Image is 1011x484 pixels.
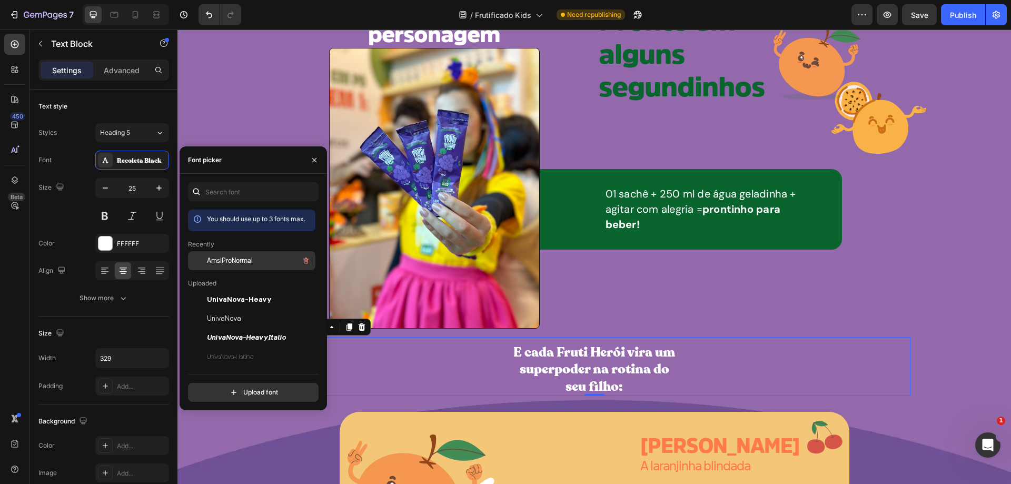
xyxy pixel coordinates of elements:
[188,383,319,402] button: Upload font
[463,407,622,427] span: [PERSON_NAME]
[207,256,253,265] span: AmsiProNormal
[188,182,319,201] input: Search font
[104,65,140,76] p: Advanced
[100,128,130,137] span: Heading 5
[117,156,166,165] div: Recoleta Black
[38,155,52,165] div: Font
[117,441,166,451] div: Add...
[52,65,82,76] p: Settings
[38,102,67,111] div: Text style
[975,432,1000,458] iframe: Intercom live chat
[911,11,928,19] span: Save
[331,314,502,366] p: E cada Fruti Herói vira um superpoder na rotina do seu filho:
[177,29,1011,484] iframe: Design area
[475,9,531,21] span: Frutificado Kids
[188,240,214,249] p: Recently
[38,264,68,278] div: Align
[69,8,74,21] p: 7
[207,333,286,342] span: UnivaNova-HeavyItalic
[470,9,473,21] span: /
[96,349,168,368] input: Auto
[207,215,305,223] span: You should use up to 3 fonts max.
[38,327,66,341] div: Size
[38,381,63,391] div: Padding
[902,4,937,25] button: Save
[38,128,57,137] div: Styles
[95,123,169,142] button: Heading 5
[8,193,25,201] div: Beta
[117,239,166,249] div: FFFFFF
[207,314,241,323] span: UnivaNova
[38,468,57,478] div: Image
[428,157,621,203] p: 01 sachê + 250 ml de água geladinha + agitar com alegria =
[207,295,272,304] span: UnivaNova-Heavy
[80,293,128,303] div: Show more
[199,4,241,25] div: Undo/Redo
[188,279,216,288] p: Uploaded
[229,387,278,398] div: Upload font
[38,414,90,429] div: Background
[207,352,254,361] span: UnivaNova-Hairline
[463,430,573,443] span: A laranjinha blindada
[10,112,25,121] div: 450
[114,293,150,302] div: Text Block
[38,289,169,308] button: Show more
[941,4,985,25] button: Publish
[567,10,621,19] span: Need republishing
[117,382,166,391] div: Add...
[4,4,78,25] button: 7
[38,239,55,248] div: Color
[38,181,66,195] div: Size
[997,417,1005,425] span: 1
[188,155,222,165] div: Font picker
[51,37,141,50] p: Text Block
[38,441,55,450] div: Color
[950,9,976,21] div: Publish
[38,353,56,363] div: Width
[117,469,166,478] div: Add...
